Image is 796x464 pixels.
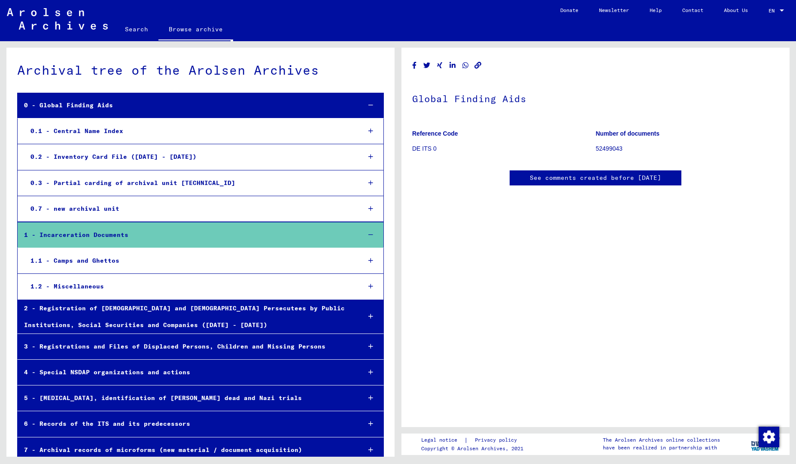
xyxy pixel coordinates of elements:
div: 0.1 - Central Name Index [24,123,354,140]
b: Reference Code [412,130,458,137]
p: The Arolsen Archives online collections [603,436,720,444]
div: 6 - Records of the ITS and its predecessors [18,415,354,432]
div: 1.1 - Camps and Ghettos [24,252,354,269]
a: Search [115,19,158,39]
button: Copy link [474,60,483,71]
button: Share on Twitter [422,60,431,71]
div: 7 - Archival records of microforms (new material / document acquisition) [18,442,354,458]
div: Archival tree of the Arolsen Archives [17,61,384,80]
a: See comments created before [DATE] [530,173,661,182]
h1: Global Finding Aids [412,79,779,117]
mat-select-trigger: EN [769,7,775,14]
div: 0.2 - Inventory Card File ([DATE] - [DATE]) [24,149,354,165]
a: Legal notice [421,436,464,445]
img: Arolsen_neg.svg [7,8,108,30]
div: 0 - Global Finding Aids [18,97,354,114]
p: 52499043 [596,144,779,153]
div: 1 - Incarceration Documents [18,227,354,243]
button: Share on WhatsApp [461,60,470,71]
div: 5 - [MEDICAL_DATA], identification of [PERSON_NAME] dead and Nazi trials [18,390,354,406]
div: 0.7 - new archival unit [24,200,354,217]
button: Share on LinkedIn [448,60,457,71]
div: Zustimmung ändern [758,426,779,447]
button: Share on Facebook [410,60,419,71]
a: Browse archive [158,19,233,41]
img: yv_logo.png [749,433,781,455]
div: 4 - Special NSDAP organizations and actions [18,364,354,381]
img: Zustimmung ändern [759,427,779,447]
a: Privacy policy [468,436,527,445]
div: 1.2 - Miscellaneous [24,278,354,295]
p: DE ITS 0 [412,144,595,153]
p: have been realized in partnership with [603,444,720,452]
div: 2 - Registration of [DEMOGRAPHIC_DATA] and [DEMOGRAPHIC_DATA] Persecutees by Public Institutions,... [18,300,354,334]
button: Share on Xing [435,60,444,71]
div: 0.3 - Partial carding of archival unit [TECHNICAL_ID] [24,175,354,191]
b: Number of documents [596,130,660,137]
p: Copyright © Arolsen Archives, 2021 [421,445,527,452]
div: 3 - Registrations and Files of Displaced Persons, Children and Missing Persons [18,338,354,355]
div: | [421,436,527,445]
